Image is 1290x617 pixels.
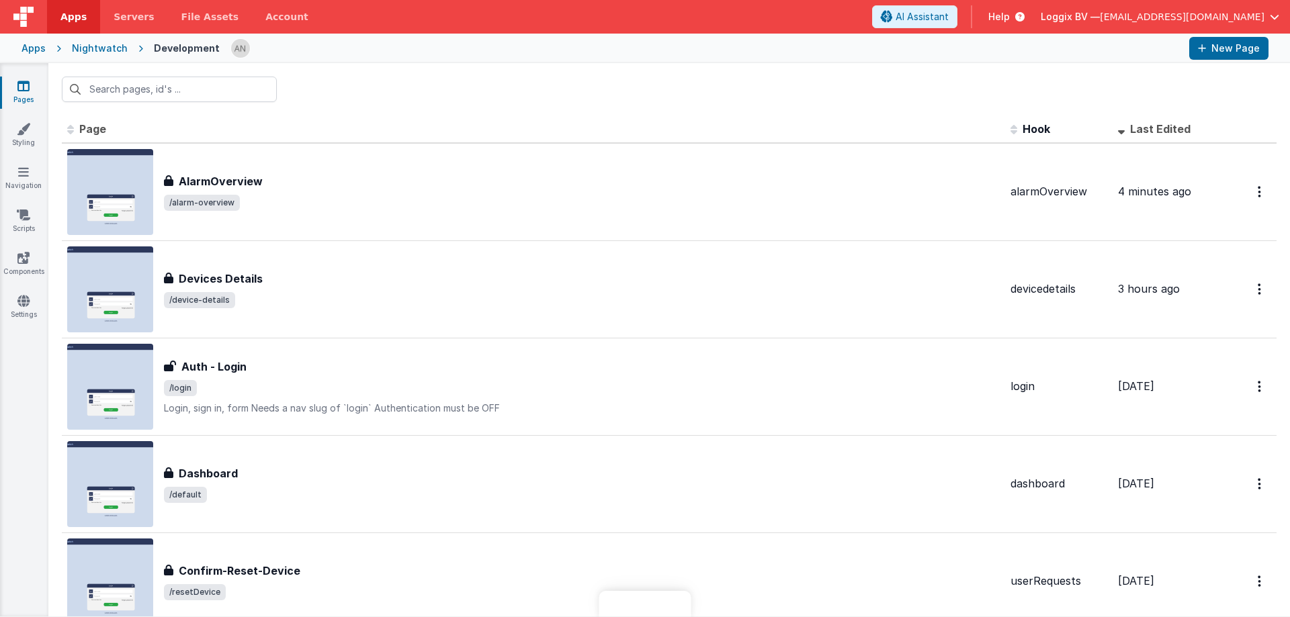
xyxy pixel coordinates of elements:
h3: AlarmOverview [179,173,263,189]
button: Options [1250,275,1271,303]
img: f1d78738b441ccf0e1fcb79415a71bae [231,39,250,58]
span: /login [164,380,197,396]
span: /device-details [164,292,235,308]
div: alarmOverview [1010,184,1107,199]
span: Apps [60,10,87,23]
span: Last Edited [1130,122,1191,136]
span: File Assets [181,10,239,23]
div: dashboard [1010,476,1107,491]
input: Search pages, id's ... [62,77,277,102]
div: login [1010,379,1107,394]
span: [EMAIL_ADDRESS][DOMAIN_NAME] [1100,10,1264,23]
h3: Auth - Login [181,359,247,375]
button: Options [1250,567,1271,595]
span: [DATE] [1118,574,1154,587]
button: Options [1250,178,1271,205]
button: Options [1250,373,1271,400]
span: [DATE] [1118,477,1154,490]
span: AI Assistant [896,10,949,23]
div: Nightwatch [72,42,128,55]
span: Help [988,10,1010,23]
div: Development [154,42,220,55]
span: /resetDevice [164,584,226,600]
h3: Devices Details [179,271,263,287]
span: /alarm-overview [164,195,240,211]
span: /default [164,487,207,503]
div: devicedetails [1010,281,1107,297]
span: 3 hours ago [1118,282,1180,295]
h3: Dashboard [179,465,238,481]
button: New Page [1189,37,1268,60]
button: Loggix BV — [EMAIL_ADDRESS][DOMAIN_NAME] [1041,10,1279,23]
p: Login, sign in, form Needs a nav slug of `login` Authentication must be OFF [164,401,1000,415]
span: [DATE] [1118,379,1154,393]
button: AI Assistant [872,5,957,28]
span: 4 minutes ago [1118,185,1191,198]
span: Hook [1023,122,1050,136]
button: Options [1250,470,1271,497]
span: Loggix BV — [1041,10,1100,23]
div: Apps [21,42,46,55]
span: Page [79,122,106,136]
span: Servers [114,10,154,23]
div: userRequests [1010,573,1107,589]
h3: Confirm-Reset-Device [179,563,300,579]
